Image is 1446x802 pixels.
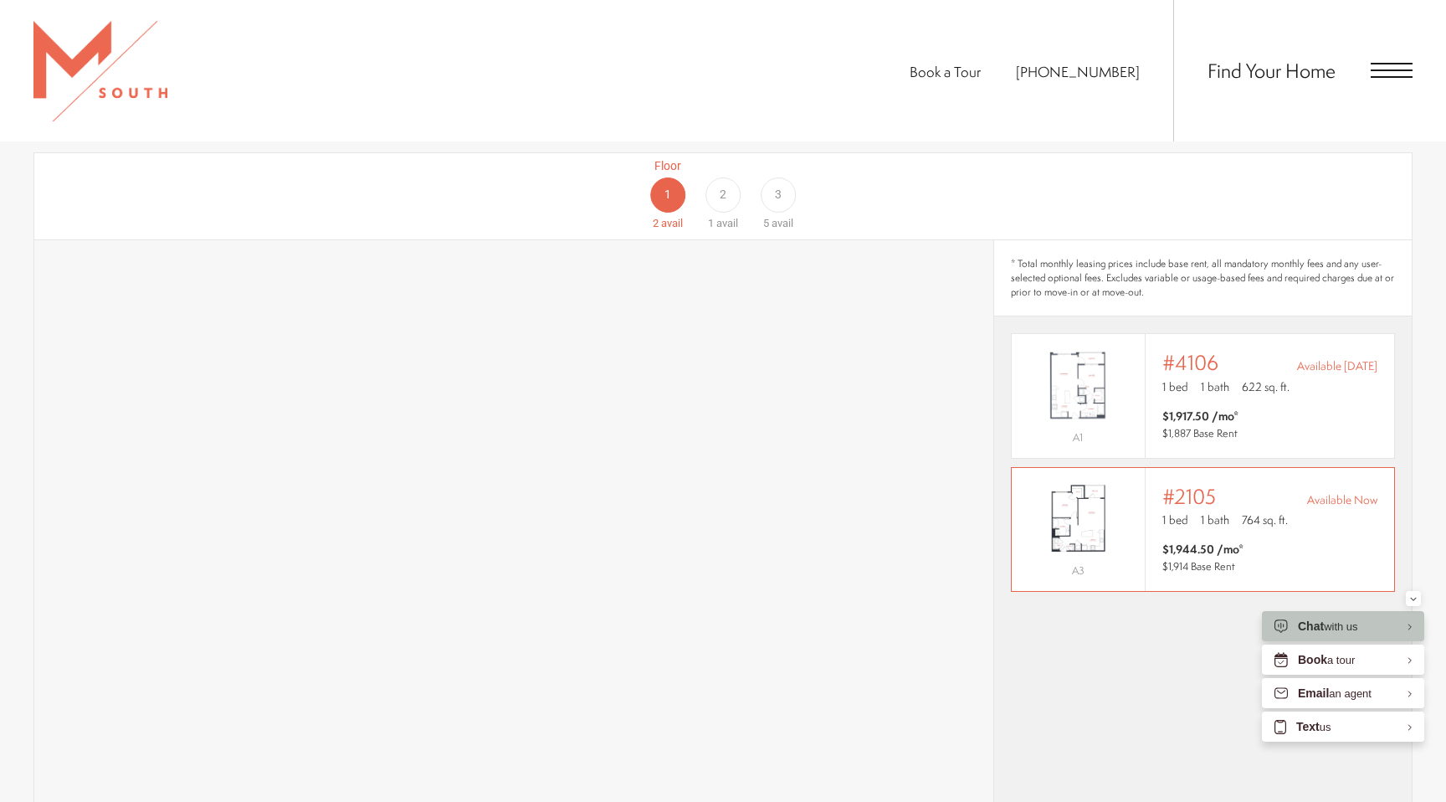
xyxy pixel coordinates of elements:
span: A1 [1073,430,1083,445]
a: Book a Tour [910,62,981,81]
a: Floor 2 [695,157,751,232]
span: 3 [775,186,782,203]
span: 1 bath [1201,512,1229,528]
span: 1 [708,217,714,229]
span: $1,887 Base Rent [1162,426,1238,440]
span: #4106 [1162,351,1218,374]
span: Available Now [1307,491,1377,508]
span: $1,917.50 /mo* [1162,408,1238,424]
span: $1,914 Base Rent [1162,559,1235,573]
a: Call Us at 813-570-8014 [1016,62,1140,81]
span: 1 bed [1162,378,1188,395]
span: avail [716,217,738,229]
span: * Total monthly leasing prices include base rent, all mandatory monthly fees and any user-selecte... [1011,257,1395,299]
span: 622 sq. ft. [1242,378,1290,395]
span: #2105 [1162,485,1216,508]
a: Floor 3 [751,157,806,232]
span: avail [772,217,793,229]
a: View #2105 [1011,467,1395,592]
span: A3 [1072,563,1084,578]
span: 1 bed [1162,512,1188,528]
span: 2 [720,186,726,203]
a: View #4106 [1011,333,1395,458]
span: 764 sq. ft. [1242,512,1288,528]
img: MSouth [33,21,167,121]
span: Available [DATE] [1297,357,1377,374]
span: 1 bath [1201,378,1229,395]
span: 5 [763,217,769,229]
img: #4106 - 1 bedroom floor plan layout with 1 bathroom and 622 square feet [1012,343,1145,427]
button: Open Menu [1371,63,1413,78]
a: Find Your Home [1208,57,1336,84]
span: [PHONE_NUMBER] [1016,62,1140,81]
img: #2105 - 1 bedroom floor plan layout with 1 bathroom and 764 square feet [1012,476,1145,560]
span: $1,944.50 /mo* [1162,541,1243,558]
